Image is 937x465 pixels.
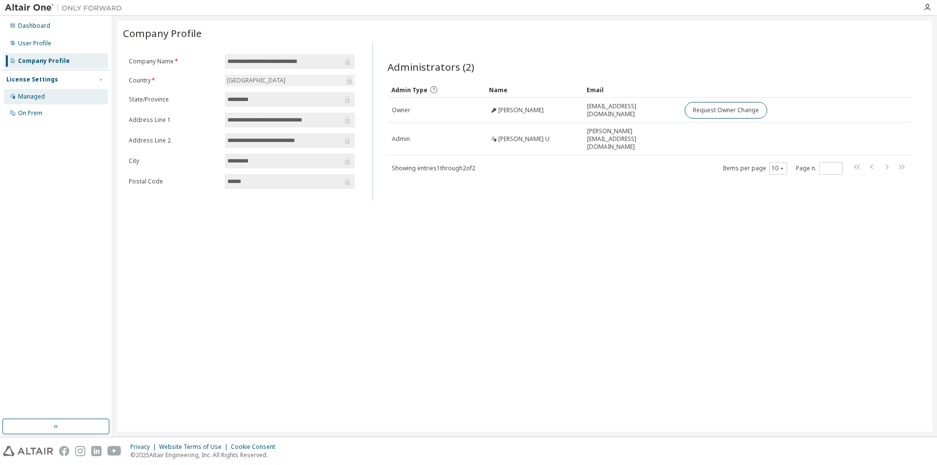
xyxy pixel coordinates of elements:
[498,135,550,143] span: [PERSON_NAME] U
[129,116,219,124] label: Address Line 1
[18,93,45,101] div: Managed
[392,135,410,143] span: Admin
[772,164,785,172] button: 10
[391,86,428,94] span: Admin Type
[392,164,475,172] span: Showing entries 1 through 2 of 2
[18,57,70,65] div: Company Profile
[392,106,410,114] span: Owner
[587,82,676,98] div: Email
[123,26,202,40] span: Company Profile
[587,102,676,118] span: [EMAIL_ADDRESS][DOMAIN_NAME]
[6,76,58,83] div: License Settings
[225,75,287,86] div: [GEOGRAPHIC_DATA]
[130,443,159,451] div: Privacy
[18,109,42,117] div: On Prem
[129,178,219,185] label: Postal Code
[129,58,219,65] label: Company Name
[3,446,53,456] img: altair_logo.svg
[796,162,843,175] span: Page n.
[498,106,544,114] span: [PERSON_NAME]
[387,60,474,74] span: Administrators (2)
[225,75,355,86] div: [GEOGRAPHIC_DATA]
[75,446,85,456] img: instagram.svg
[129,157,219,165] label: City
[18,40,51,47] div: User Profile
[129,77,219,84] label: Country
[723,162,787,175] span: Items per page
[685,102,767,119] button: Request Owner Change
[489,82,579,98] div: Name
[91,446,102,456] img: linkedin.svg
[18,22,50,30] div: Dashboard
[107,446,122,456] img: youtube.svg
[59,446,69,456] img: facebook.svg
[159,443,231,451] div: Website Terms of Use
[5,3,127,13] img: Altair One
[587,127,676,151] span: [PERSON_NAME][EMAIL_ADDRESS][DOMAIN_NAME]
[129,137,219,144] label: Address Line 2
[129,96,219,103] label: State/Province
[130,451,281,459] p: © 2025 Altair Engineering, Inc. All Rights Reserved.
[231,443,281,451] div: Cookie Consent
